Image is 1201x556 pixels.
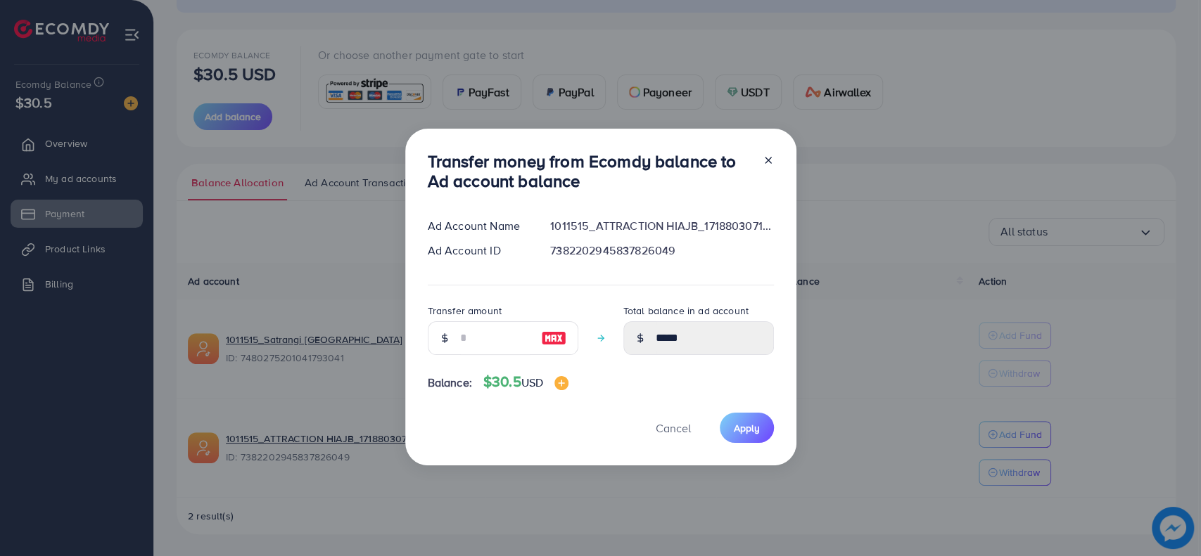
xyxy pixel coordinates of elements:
label: Total balance in ad account [623,304,749,318]
div: 7382202945837826049 [539,243,784,259]
label: Transfer amount [428,304,502,318]
img: image [541,330,566,347]
span: Cancel [656,420,691,436]
div: 1011515_ATTRACTION HIAJB_1718803071136 [539,218,784,234]
img: image [554,376,568,390]
span: USD [521,375,543,390]
button: Apply [720,413,774,443]
span: Balance: [428,375,472,391]
h4: $30.5 [483,373,568,391]
div: Ad Account Name [417,218,540,234]
div: Ad Account ID [417,243,540,259]
button: Cancel [638,413,708,443]
h3: Transfer money from Ecomdy balance to Ad account balance [428,151,751,192]
span: Apply [734,421,760,435]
